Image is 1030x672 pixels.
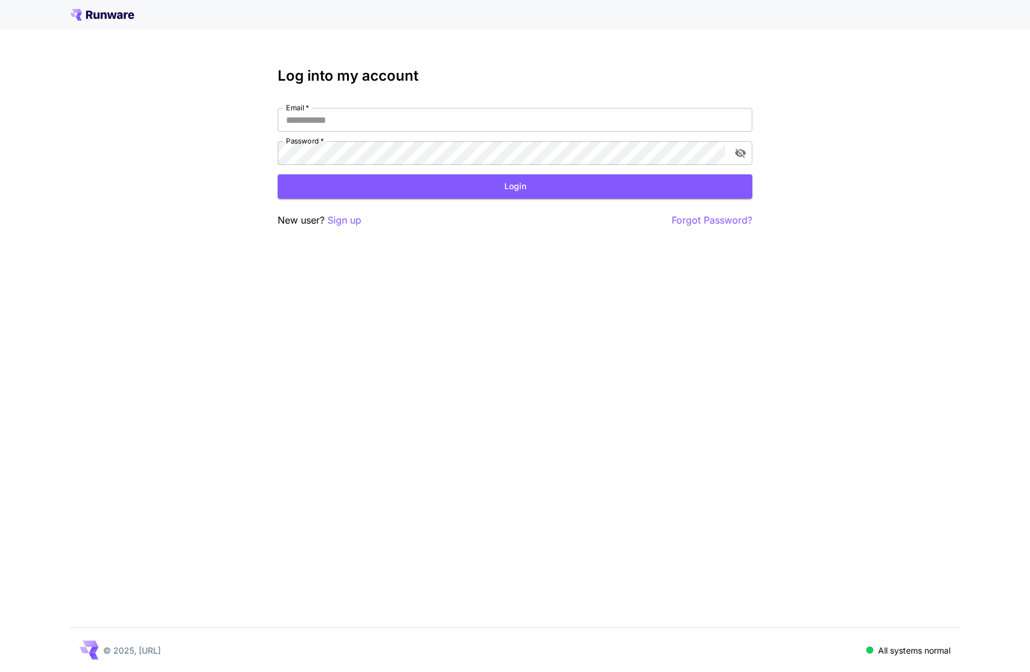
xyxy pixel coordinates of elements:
[672,213,752,228] button: Forgot Password?
[278,68,752,84] h3: Log into my account
[328,213,361,228] button: Sign up
[286,136,324,146] label: Password
[278,174,752,199] button: Login
[286,103,309,113] label: Email
[278,213,361,228] p: New user?
[730,142,751,164] button: toggle password visibility
[103,644,161,657] p: © 2025, [URL]
[878,644,950,657] p: All systems normal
